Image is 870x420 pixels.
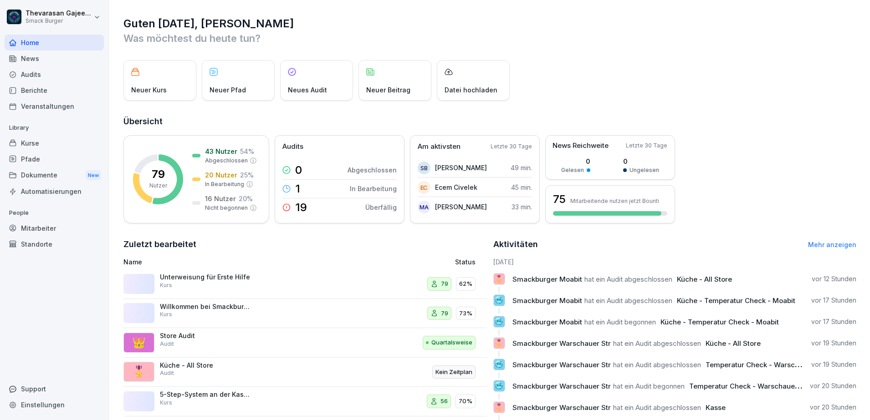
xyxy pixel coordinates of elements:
p: vor 20 Stunden [810,381,856,390]
span: hat ein Audit abgeschlossen [584,296,672,305]
p: Abgeschlossen [348,165,397,175]
p: Neuer Kurs [131,85,167,95]
span: Temperatur Check - Warschauer Str. [689,382,810,390]
p: 33 min. [512,202,532,212]
p: 🎖️ [132,364,146,380]
p: Ecem Civelek [435,182,477,192]
p: Smack Burger [26,18,92,24]
p: 🎖️ [495,337,503,349]
p: 1 [295,183,300,194]
p: Neuer Beitrag [366,85,410,95]
a: Veranstaltungen [5,98,104,114]
div: News [5,51,104,66]
span: hat ein Audit abgeschlossen [584,275,672,283]
p: 20 % [239,194,253,203]
span: Smackburger Warschauer Str [512,382,611,390]
a: Standorte [5,236,104,252]
a: Kurse [5,135,104,151]
p: Letzte 30 Tage [626,142,667,150]
p: In Bearbeitung [350,184,397,193]
p: 16 Nutzer [205,194,236,203]
a: Mehr anzeigen [808,241,856,248]
div: Einstellungen [5,397,104,413]
p: Library [5,121,104,135]
a: Mitarbeiter [5,220,104,236]
p: Audit [160,369,174,377]
a: Audits [5,66,104,82]
p: 45 min. [511,182,532,192]
p: Kurs [160,310,172,319]
p: 🥶 [495,294,503,307]
p: 0 [623,157,659,166]
div: Dokumente [5,167,104,184]
span: Kasse [706,403,726,412]
p: 79 [441,309,448,318]
a: Berichte [5,82,104,98]
p: People [5,206,104,220]
div: New [86,170,101,181]
h2: Übersicht [123,115,856,128]
p: vor 12 Stunden [812,274,856,283]
p: 0 [295,165,302,176]
span: hat ein Audit abgeschlossen [613,403,701,412]
p: Mitarbeitende nutzen jetzt Bounti [570,197,659,204]
div: SB [418,162,430,174]
p: 49 min. [511,163,532,172]
h2: Aktivitäten [493,238,538,251]
span: Küche - All Store [677,275,732,283]
p: 🎖️ [495,401,503,414]
p: Willkommen bei Smackburger [160,303,251,311]
h3: 75 [553,192,566,207]
a: 🎖️Küche - All StoreAuditKein Zeitplan [123,358,487,387]
a: Unterweisung für Erste HilfeKurs7962% [123,269,487,299]
p: 🥶 [495,358,503,371]
h2: Zuletzt bearbeitet [123,238,487,251]
p: vor 20 Stunden [810,403,856,412]
p: 56 [440,397,448,406]
p: 73% [459,309,472,318]
p: Gelesen [561,166,584,174]
p: Was möchtest du heute tun? [123,31,856,46]
span: hat ein Audit begonnen [584,318,656,326]
p: Nicht begonnen [205,204,248,212]
a: 5-Step-System an der KasseKurs5670% [123,387,487,416]
h1: Guten [DATE], [PERSON_NAME] [123,16,856,31]
p: News Reichweite [553,141,609,151]
p: Store Audit [160,332,251,340]
p: vor 17 Stunden [811,317,856,326]
p: [PERSON_NAME] [435,202,487,212]
p: 25 % [240,170,254,180]
span: Smackburger Warschauer Str [512,360,611,369]
p: Thevarasan Gajeendran [26,10,92,17]
p: Ungelesen [629,166,659,174]
p: Name [123,257,351,267]
p: Kurs [160,399,172,407]
p: Am aktivsten [418,142,461,152]
span: Smackburger Moabit [512,296,582,305]
p: Neuer Pfad [210,85,246,95]
p: 🥶 [495,380,503,392]
p: Überfällig [365,202,397,212]
p: 70% [459,397,472,406]
p: 5-Step-System an der Kasse [160,390,251,399]
a: Home [5,35,104,51]
span: hat ein Audit abgeschlossen [613,339,701,348]
p: Küche - All Store [160,361,251,369]
p: 19 [295,202,307,213]
a: Automatisierungen [5,183,104,199]
p: 79 [441,279,448,288]
a: DokumenteNew [5,167,104,184]
p: Unterweisung für Erste Hilfe [160,273,251,281]
div: EC [418,181,430,194]
p: 🥶 [495,315,503,328]
p: Kein Zeitplan [435,368,472,377]
p: 62% [459,279,472,288]
p: Datei hochladen [445,85,497,95]
span: Smackburger Warschauer Str [512,403,611,412]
